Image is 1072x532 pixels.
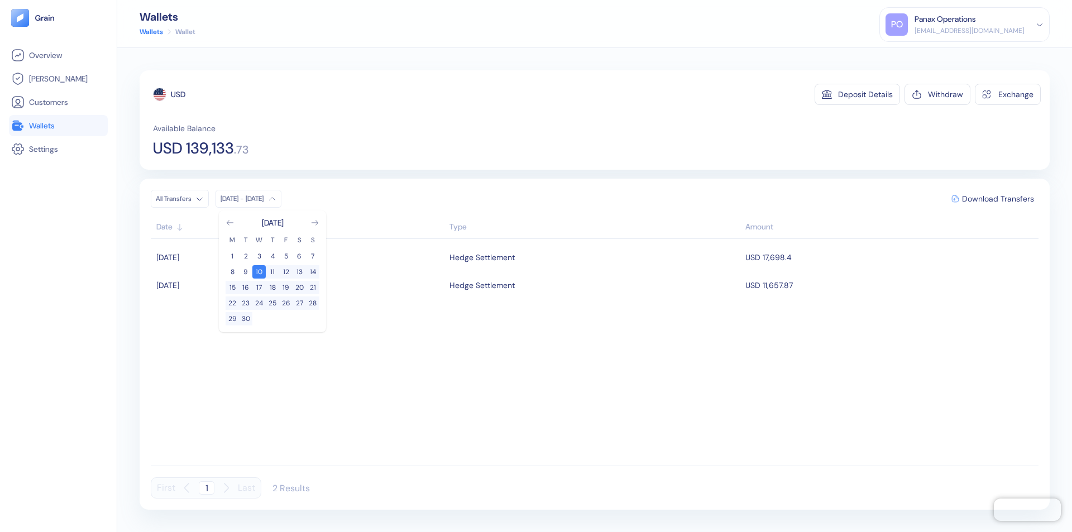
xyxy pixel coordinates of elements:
div: [EMAIL_ADDRESS][DOMAIN_NAME] [915,26,1025,36]
div: Panax Operations [915,13,976,25]
button: Exchange [975,84,1041,105]
button: 14 [306,265,319,279]
div: Wallets [140,11,195,22]
div: PO [886,13,908,36]
button: 3 [252,250,266,263]
button: 7 [306,250,319,263]
button: Go to next month [310,218,319,227]
span: Download Transfers [962,195,1034,203]
div: Hedge Settlement [449,248,515,267]
button: Go to previous month [226,218,234,227]
a: Settings [11,142,106,156]
button: 4 [266,250,279,263]
span: [DATE] [156,280,179,290]
span: . 73 [234,144,248,155]
button: 8 [226,265,239,279]
div: Sort ascending [156,221,444,233]
button: 27 [293,296,306,310]
span: [PERSON_NAME] [29,73,88,84]
img: logo-tablet-V2.svg [11,9,29,27]
button: 13 [293,265,306,279]
span: Available Balance [153,123,216,134]
button: 15 [226,281,239,294]
img: logo [35,14,55,22]
div: Withdraw [928,90,963,98]
th: Friday [279,235,293,245]
th: Monday [226,235,239,245]
th: Sunday [306,235,319,245]
th: Tuesday [239,235,252,245]
th: Wednesday [252,235,266,245]
div: Exchange [998,90,1033,98]
button: 25 [266,296,279,310]
span: Customers [29,97,68,108]
button: 18 [266,281,279,294]
span: Overview [29,50,62,61]
button: 2 [239,250,252,263]
div: Sort descending [745,221,1033,233]
a: Wallets [140,27,163,37]
th: Saturday [293,235,306,245]
a: Overview [11,49,106,62]
button: 20 [293,281,306,294]
button: Download Transfers [947,190,1038,207]
div: [DATE] - [DATE] [221,194,264,203]
span: USD 139,133 [153,141,234,156]
button: 26 [279,296,293,310]
a: Customers [11,95,106,109]
button: 9 [239,265,252,279]
button: Withdraw [904,84,970,105]
span: Wallets [29,120,55,131]
button: 5 [279,250,293,263]
button: 22 [226,296,239,310]
button: 28 [306,296,319,310]
button: 30 [239,312,252,325]
div: USD [171,89,185,100]
div: [DATE] [262,217,284,228]
button: 11 [266,265,279,279]
button: First [157,477,175,499]
button: [DATE] - [DATE] [216,190,281,208]
a: [PERSON_NAME] [11,72,106,85]
div: 2 Results [272,482,310,494]
button: 21 [306,281,319,294]
button: 17 [252,281,266,294]
iframe: Chatra live chat [994,499,1061,521]
span: Settings [29,143,58,155]
div: Deposit Details [838,90,893,98]
button: 29 [226,312,239,325]
button: 23 [239,296,252,310]
th: Thursday [266,235,279,245]
button: Deposit Details [815,84,900,105]
button: 12 [279,265,293,279]
div: Hedge Settlement [449,276,515,295]
span: USD 11,657.87 [745,280,793,290]
button: 1 [226,250,239,263]
button: 16 [239,281,252,294]
a: Wallets [11,119,106,132]
button: 6 [293,250,306,263]
button: 10 [252,265,266,279]
div: Sort ascending [449,221,740,233]
button: 19 [279,281,293,294]
span: USD 17,698.4 [745,252,792,262]
button: Last [238,477,255,499]
button: 24 [252,296,266,310]
span: [DATE] [156,252,179,262]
